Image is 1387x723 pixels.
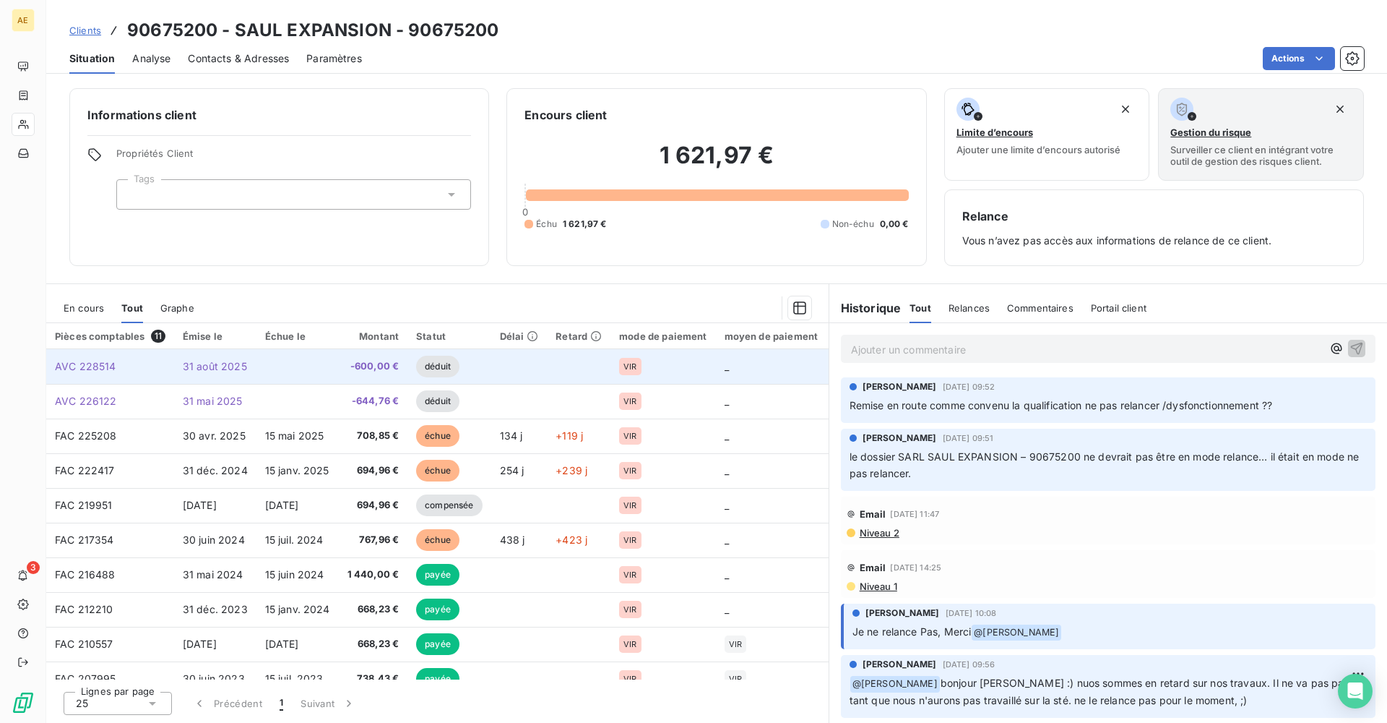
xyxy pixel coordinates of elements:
[1170,144,1352,167] span: Surveiller ce client en intégrant votre outil de gestion des risques client.
[265,568,324,581] span: 15 juin 2024
[943,382,995,391] span: [DATE] 09:52
[347,637,399,651] span: 668,23 €
[1170,127,1251,138] span: Gestion du risque
[416,495,482,516] span: compensée
[850,450,1362,479] span: le dossier SARL SAUL EXPANSION – 90675200 ne devrait pas être en mode relance… il était en mode n...
[556,534,587,546] span: +423 j
[956,127,1033,138] span: Limite d’encours
[55,672,116,685] span: FAC 207995
[127,17,498,43] h3: 90675200 - SAUL EXPANSION - 90675200
[87,106,471,124] h6: Informations client
[55,360,116,372] span: AVC 228514
[183,568,243,581] span: 31 mai 2024
[890,563,941,572] span: [DATE] 14:25
[27,561,40,574] span: 3
[729,675,742,683] span: VIR
[306,51,362,66] span: Paramètres
[623,466,636,475] span: VIR
[536,218,557,231] span: Échu
[623,397,636,406] span: VIR
[863,658,937,671] span: [PERSON_NAME]
[280,696,283,711] span: 1
[729,640,742,649] span: VIR
[556,464,587,476] span: +239 j
[962,208,1346,248] div: Vous n’avez pas accès aux informations de relance de ce client.
[347,359,399,374] span: -600,00 €
[347,602,399,617] span: 668,23 €
[556,429,583,442] span: +119 j
[188,51,289,66] span: Contacts & Adresses
[132,51,170,66] span: Analyse
[943,660,995,669] span: [DATE] 09:56
[416,529,459,551] span: échue
[183,688,271,719] button: Précédent
[725,360,729,372] span: _
[832,218,874,231] span: Non-échu
[890,510,939,518] span: [DATE] 11:47
[1091,302,1146,314] span: Portail client
[623,501,636,510] span: VIR
[865,607,940,620] span: [PERSON_NAME]
[725,534,729,546] span: _
[725,603,729,615] span: _
[55,429,117,442] span: FAC 225208
[347,568,399,582] span: 1 440,00 €
[183,499,217,511] span: [DATE]
[183,638,217,650] span: [DATE]
[347,463,399,478] span: 694,96 €
[623,570,636,579] span: VIR
[12,9,35,32] div: AE
[858,527,899,539] span: Niveau 2
[416,356,459,377] span: déduit
[271,688,292,719] button: 1
[500,464,524,476] span: 254 j
[524,106,607,124] h6: Encours client
[556,330,602,342] div: Retard
[858,581,897,592] span: Niveau 1
[151,330,165,343] span: 11
[500,534,525,546] span: 438 j
[623,432,636,440] span: VIR
[416,633,459,655] span: payée
[944,88,1150,181] button: Limite d’encoursAjouter une limite d’encours autorisé
[725,330,818,342] div: moyen de paiement
[347,498,399,513] span: 694,96 €
[416,460,459,482] span: échue
[265,672,324,685] span: 15 juil. 2023
[55,395,117,407] span: AVC 226122
[55,568,116,581] span: FAC 216488
[623,605,636,614] span: VIR
[416,390,459,412] span: déduit
[292,688,365,719] button: Suivant
[416,668,459,690] span: payée
[1338,674,1373,709] div: Open Intercom Messenger
[265,330,330,342] div: Échue le
[116,147,471,168] span: Propriétés Client
[1007,302,1073,314] span: Commentaires
[55,534,114,546] span: FAC 217354
[183,603,248,615] span: 31 déc. 2023
[55,499,113,511] span: FAC 219951
[160,302,194,314] span: Graphe
[69,23,101,38] a: Clients
[183,534,245,546] span: 30 juin 2024
[347,533,399,547] span: 767,96 €
[623,536,636,544] span: VIR
[265,429,324,442] span: 15 mai 2025
[129,188,140,201] input: Ajouter une valeur
[860,508,886,520] span: Email
[69,51,115,66] span: Situation
[69,25,101,36] span: Clients
[265,603,330,615] span: 15 janv. 2024
[265,464,329,476] span: 15 janv. 2025
[121,302,143,314] span: Tout
[64,302,104,314] span: En cours
[55,603,113,615] span: FAC 212210
[880,218,909,231] span: 0,00 €
[265,534,324,546] span: 15 juil. 2024
[946,609,997,617] span: [DATE] 10:08
[183,395,243,407] span: 31 mai 2025
[347,672,399,686] span: 738,43 €
[909,302,931,314] span: Tout
[563,218,607,231] span: 1 621,97 €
